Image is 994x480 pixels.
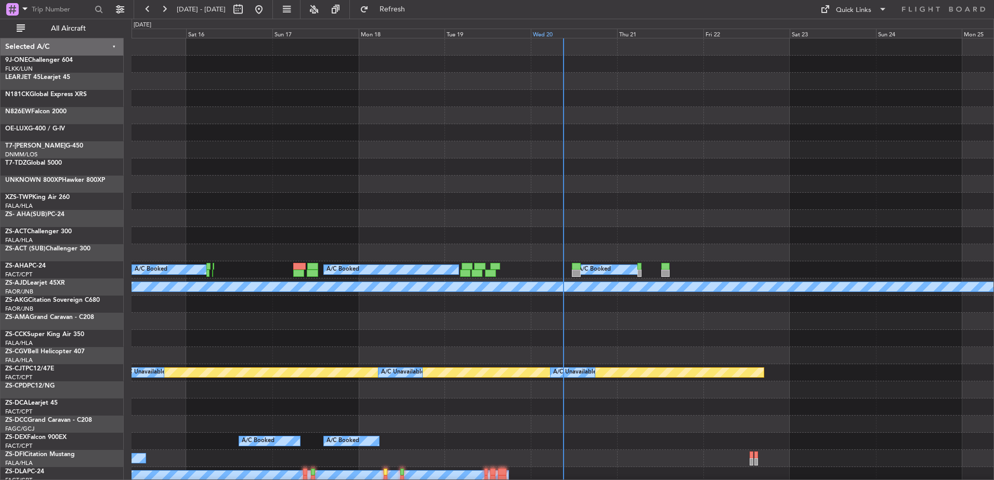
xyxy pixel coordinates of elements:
a: FAOR/JNB [5,305,33,313]
span: ZS-DLA [5,469,27,475]
div: Quick Links [836,5,871,16]
div: Thu 21 [617,29,703,38]
a: ZS-ACTChallenger 300 [5,229,72,235]
a: FALA/HLA [5,459,33,467]
div: Sun 24 [876,29,962,38]
a: ZS-AJDLearjet 45XR [5,280,65,286]
span: ZS- AHA(SUB) [5,211,47,218]
div: A/C Unavailable [122,365,165,380]
div: A/C Booked [578,262,611,277]
a: T7-[PERSON_NAME]G-450 [5,143,83,149]
a: FALA/HLA [5,339,33,347]
a: FAOR/JNB [5,288,33,296]
a: ZS-CCKSuper King Air 350 [5,331,84,338]
span: T7-TDZ [5,160,27,166]
a: XZS-TWPKing Air 260 [5,194,70,201]
div: A/C Booked [326,262,359,277]
a: ZS-DFICitation Mustang [5,451,75,458]
a: ZS-ACT (SUB)Challenger 300 [5,246,90,252]
span: UNKNOWN 800XP [5,177,62,183]
button: All Aircraft [11,20,113,37]
a: LEARJET 45Learjet 45 [5,74,70,81]
a: FACT/CPT [5,374,32,381]
div: A/C Unavailable [553,365,596,380]
div: Sun 17 [272,29,359,38]
div: A/C Booked [326,433,359,449]
a: OE-LUXG-400 / G-IV [5,126,65,132]
input: Trip Number [32,2,91,17]
div: A/C Booked [135,262,167,277]
span: ZS-AHA [5,263,29,269]
a: ZS-AHAPC-24 [5,263,46,269]
a: FACT/CPT [5,442,32,450]
div: [DATE] [134,21,151,30]
div: A/C Unavailable [381,365,424,380]
span: ZS-CJT [5,366,25,372]
a: ZS-DEXFalcon 900EX [5,434,67,441]
a: 9J-ONEChallenger 604 [5,57,73,63]
span: ZS-CPD [5,383,27,389]
span: ZS-DFI [5,451,24,458]
button: Refresh [355,1,417,18]
a: FACT/CPT [5,271,32,278]
a: ZS-DCCGrand Caravan - C208 [5,417,92,423]
span: All Aircraft [27,25,110,32]
a: ZS-AKGCitation Sovereign C680 [5,297,100,303]
a: ZS- AHA(SUB)PC-24 [5,211,64,218]
a: ZS-DLAPC-24 [5,469,44,475]
span: T7-[PERSON_NAME] [5,143,66,149]
a: FAGC/GCJ [5,425,34,433]
a: FALA/HLA [5,202,33,210]
div: Tue 19 [444,29,531,38]
a: FACT/CPT [5,408,32,416]
a: N181CKGlobal Express XRS [5,91,87,98]
div: A/C Booked [242,433,274,449]
div: Sat 23 [790,29,876,38]
span: Refresh [371,6,414,13]
span: ZS-ACT [5,229,27,235]
a: DNMM/LOS [5,151,37,158]
span: ZS-ACT (SUB) [5,246,46,252]
a: ZS-DCALearjet 45 [5,400,58,406]
span: ZS-AMA [5,314,30,321]
span: XZS-TWP [5,194,32,201]
a: FLKK/LUN [5,65,33,73]
span: 9J-ONE [5,57,28,63]
span: ZS-DCA [5,400,28,406]
a: ZS-AMAGrand Caravan - C208 [5,314,94,321]
span: ZS-AKG [5,297,28,303]
span: ZS-CCK [5,331,27,338]
a: FALA/HLA [5,356,33,364]
a: ZS-CJTPC12/47E [5,366,54,372]
div: Fri 15 [100,29,186,38]
a: UNKNOWN 800XPHawker 800XP [5,177,105,183]
a: FALA/HLA [5,236,33,244]
a: ZS-CGVBell Helicopter 407 [5,349,85,355]
span: ZS-DEX [5,434,27,441]
span: OE-LUX [5,126,28,132]
div: Sat 16 [186,29,272,38]
a: N826EWFalcon 2000 [5,109,67,115]
div: Fri 22 [703,29,790,38]
span: LEARJET 45 [5,74,41,81]
span: N181CK [5,91,30,98]
div: Mon 18 [359,29,445,38]
span: ZS-DCC [5,417,28,423]
span: [DATE] - [DATE] [177,5,226,14]
div: Wed 20 [531,29,617,38]
span: ZS-CGV [5,349,28,355]
a: T7-TDZGlobal 5000 [5,160,62,166]
span: N826EW [5,109,31,115]
a: ZS-CPDPC12/NG [5,383,55,389]
span: ZS-AJD [5,280,27,286]
button: Quick Links [815,1,892,18]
